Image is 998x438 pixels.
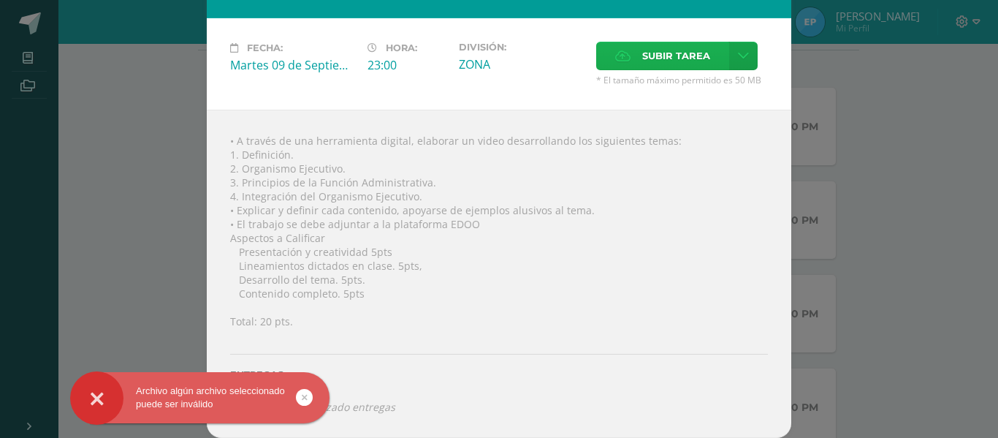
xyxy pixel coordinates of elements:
div: • A través de una herramienta digital, elaborar un video desarrollando los siguientes temas: 1. D... [207,110,791,438]
div: Martes 09 de Septiembre [230,57,356,73]
label: División: [459,42,584,53]
span: Hora: [386,42,417,53]
span: * El tamaño máximo permitido es 50 MB [596,74,768,86]
div: Archivo algún archivo seleccionado puede ser inválido [70,385,330,411]
span: Subir tarea [642,42,710,69]
div: 23:00 [367,57,447,73]
label: Entregas [230,369,768,380]
span: Fecha: [247,42,283,53]
div: ZONA [459,56,584,72]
